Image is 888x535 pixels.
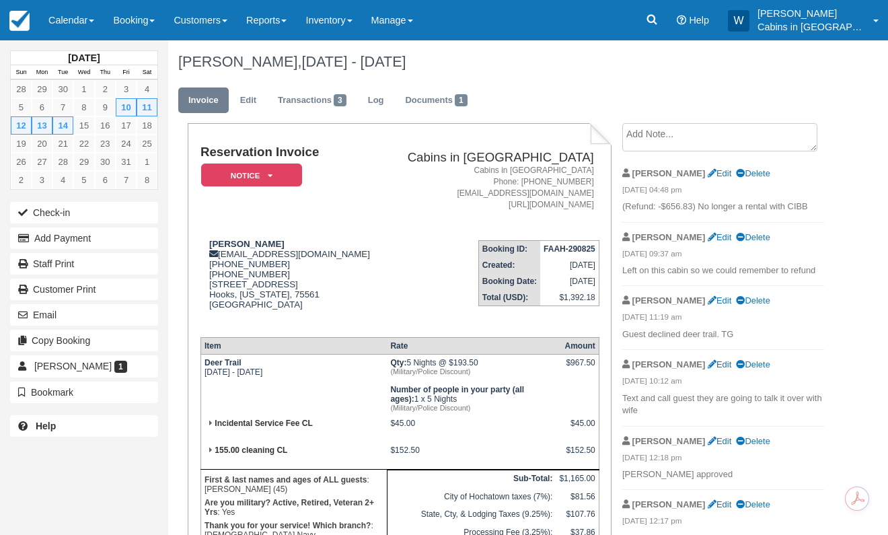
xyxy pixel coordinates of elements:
i: Help [677,15,686,25]
a: Documents1 [395,87,477,114]
th: Sat [137,65,157,80]
td: $1,165.00 [556,470,599,488]
a: 22 [73,135,94,153]
em: [DATE] 04:48 pm [622,184,824,199]
a: Delete [736,232,770,242]
h1: [PERSON_NAME], [178,54,824,70]
a: Notice [200,163,297,188]
a: Log [358,87,394,114]
a: Staff Print [10,253,158,275]
div: $45.00 [559,419,595,439]
td: State, Cty, & Lodging Taxes (9.25%): [387,506,556,524]
strong: FAAH-290825 [544,244,595,254]
a: 10 [116,98,137,116]
strong: [PERSON_NAME] [632,232,706,242]
a: 14 [52,116,73,135]
a: 24 [116,135,137,153]
a: 6 [32,98,52,116]
p: Text and call guest they are going to talk it over with wife [622,392,824,417]
th: Created: [478,257,540,273]
a: 11 [137,98,157,116]
h2: Cabins in [GEOGRAPHIC_DATA] [390,151,594,165]
div: W [728,10,749,32]
a: Edit [230,87,266,114]
div: $967.50 [559,358,595,378]
p: Guest declined deer trail. TG [622,328,824,341]
a: Transactions3 [268,87,357,114]
span: 3 [334,94,346,106]
th: Total (USD): [478,289,540,306]
a: 9 [95,98,116,116]
td: $107.76 [556,506,599,524]
a: 31 [116,153,137,171]
a: 29 [32,80,52,98]
img: checkfront-main-nav-mini-logo.png [9,11,30,31]
em: [DATE] 09:37 am [622,248,824,263]
a: 29 [73,153,94,171]
td: $152.50 [387,442,556,470]
a: [PERSON_NAME] 1 [10,355,158,377]
a: 1 [73,80,94,98]
th: Sub-Total: [387,470,556,488]
button: Email [10,304,158,326]
em: Notice [201,164,302,187]
button: Bookmark [10,382,158,403]
a: 2 [95,80,116,98]
a: Edit [708,232,731,242]
button: Copy Booking [10,330,158,351]
b: Help [36,421,56,431]
a: Edit [708,499,731,509]
span: Help [689,15,709,26]
p: [PERSON_NAME] [757,7,865,20]
a: 20 [32,135,52,153]
p: Left on this cabin so we could remember to refund [622,264,824,277]
span: [PERSON_NAME] [34,361,112,371]
a: 3 [32,171,52,189]
h1: Reservation Invoice [200,145,385,159]
strong: [PERSON_NAME] [209,239,285,249]
strong: [PERSON_NAME] [632,295,706,306]
a: 7 [52,98,73,116]
p: [PERSON_NAME] approved [622,468,824,481]
button: Add Payment [10,227,158,249]
em: [DATE] 12:18 pm [622,452,824,467]
a: 5 [11,98,32,116]
p: Cabins in [GEOGRAPHIC_DATA] [757,20,865,34]
address: Cabins in [GEOGRAPHIC_DATA] Phone: [PHONE_NUMBER] [EMAIL_ADDRESS][DOMAIN_NAME] [URL][DOMAIN_NAME] [390,165,594,211]
a: 17 [116,116,137,135]
a: 4 [52,171,73,189]
td: [DATE] [540,273,599,289]
a: 7 [116,171,137,189]
em: [DATE] 12:17 pm [622,515,824,530]
p: (Refund: -$656.83) No longer a rental with CIBB [622,201,824,213]
th: Sun [11,65,32,80]
a: 21 [52,135,73,153]
span: 1 [455,94,468,106]
td: $45.00 [387,415,556,442]
a: Delete [736,359,770,369]
th: Fri [116,65,137,80]
strong: Incidental Service Fee CL [215,419,312,428]
strong: [PERSON_NAME] [632,436,706,446]
th: Wed [73,65,94,80]
em: [DATE] 10:12 am [622,376,824,390]
th: Mon [32,65,52,80]
a: Edit [708,436,731,446]
strong: 155.00 cleaning CL [215,445,287,455]
a: Delete [736,295,770,306]
a: Invoice [178,87,229,114]
a: 30 [95,153,116,171]
a: Delete [736,168,770,178]
a: Delete [736,499,770,509]
a: 12 [11,116,32,135]
strong: [PERSON_NAME] [632,359,706,369]
a: Edit [708,359,731,369]
a: 2 [11,171,32,189]
td: $1,392.18 [540,289,599,306]
a: 28 [11,80,32,98]
th: Thu [95,65,116,80]
th: Booking ID: [478,241,540,258]
div: [EMAIL_ADDRESS][DOMAIN_NAME] [PHONE_NUMBER] [PHONE_NUMBER] [STREET_ADDRESS] Hooks, [US_STATE], 75... [200,239,385,326]
td: $81.56 [556,489,599,507]
strong: Deer Trail [205,358,242,367]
